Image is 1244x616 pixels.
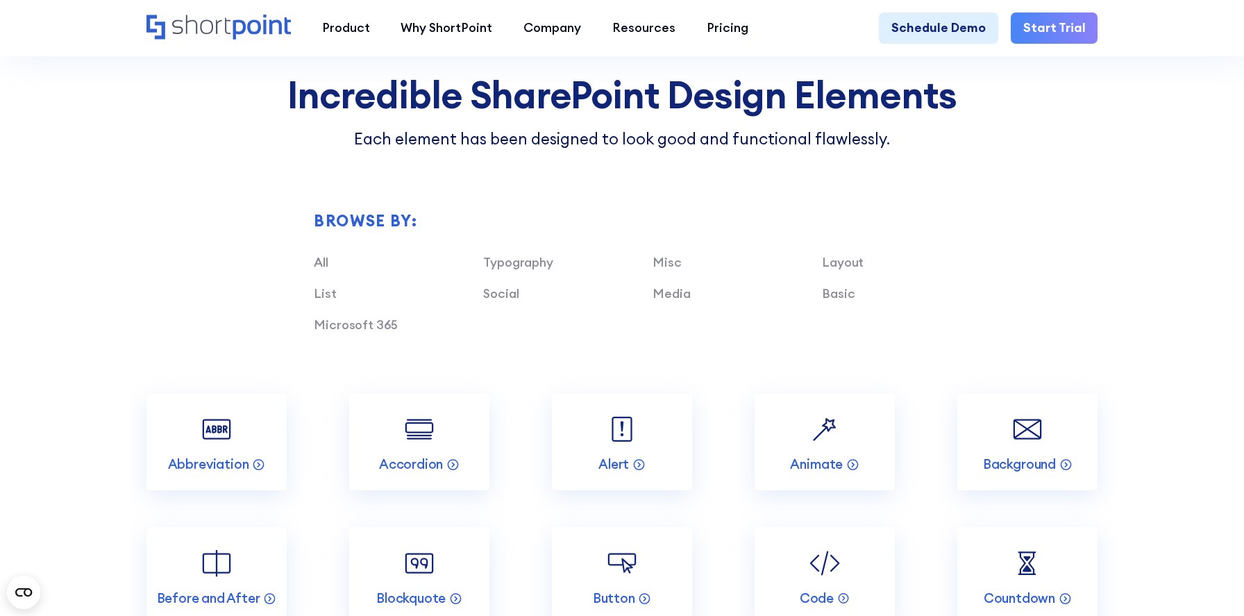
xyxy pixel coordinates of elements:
div: Why ShortPoint [401,19,492,38]
iframe: Chat Widget [1175,549,1244,616]
a: List [314,285,336,301]
a: All [314,254,328,270]
a: Company [508,13,597,44]
a: Why ShortPoint [385,13,508,44]
a: Pricing [691,13,764,44]
p: Accordion [379,456,443,472]
div: Product [322,19,370,38]
img: Background [1009,410,1046,448]
a: Accordion [349,394,490,490]
a: Home [146,15,291,42]
a: Background [957,394,1098,490]
a: Media [653,285,690,301]
p: Each element has been designed to look good and functional flawlessly. [146,128,1098,151]
p: Background [983,456,1056,472]
img: Before and After [198,544,235,582]
div: Company [523,19,581,38]
a: Resources [597,13,691,44]
a: Basic [822,285,855,301]
a: Schedule Demo [879,13,998,44]
a: Alert [552,394,693,490]
p: Alert [598,456,629,472]
p: Button [593,590,635,606]
a: Microsoft 365 [314,317,398,333]
div: Resources [612,19,675,38]
a: Social [483,285,519,301]
img: Animate [806,410,843,448]
a: Typography [483,254,553,270]
img: Button [603,544,641,582]
p: Animate [790,456,843,472]
a: Misc [653,254,681,270]
img: Accordion [401,410,438,448]
img: Abbreviation [198,410,235,448]
a: Abbreviation [146,394,287,490]
p: Blockquote [376,590,446,606]
a: Product [306,13,385,44]
img: Code [806,544,843,582]
img: Alert [603,410,641,448]
a: Animate [755,394,896,490]
a: Layout [822,254,864,270]
h2: Incredible SharePoint Design Elements [146,74,1098,115]
button: Open CMP widget [7,576,40,609]
img: Countdown [1009,544,1046,582]
div: Pricing [707,19,748,38]
p: Abbreviation [168,456,249,472]
a: Start Trial [1011,13,1098,44]
p: Before and After [157,590,260,606]
p: Countdown [984,590,1055,606]
div: Browse by: [314,213,991,228]
p: Code [800,590,834,606]
img: Blockquote [401,544,438,582]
